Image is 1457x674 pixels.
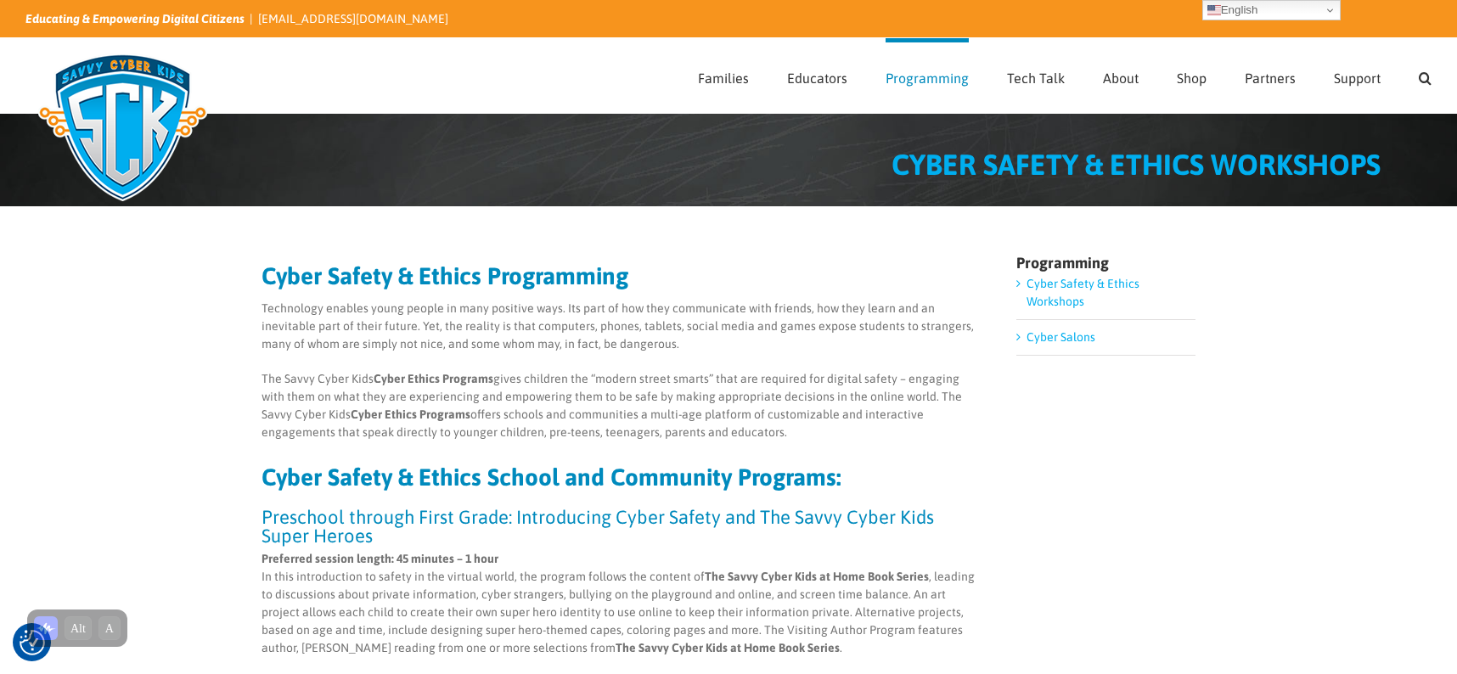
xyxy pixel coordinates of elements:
a: Search [1419,38,1432,113]
strong: The Savvy Cyber Kids at Home Book Series [705,570,929,583]
h3: Preschool through First Grade: Introducing Cyber Safety and The Savvy Cyber Kids Super Heroes [262,508,979,545]
a: Programming [886,38,969,113]
a: About [1103,38,1139,113]
strong: Preferred session length: 45 minutes – 1 hour [262,552,498,565]
span: Families [698,71,749,85]
a: [EMAIL_ADDRESS][DOMAIN_NAME] [258,12,448,25]
img: Revisit consent button [20,630,45,655]
a: Partners [1245,38,1296,113]
i: Educating & Empowering Digital Citizens [25,12,245,25]
strong: Cyber Safety & Ethics School and Community Programs: [262,463,841,491]
a: Support [1334,38,1381,113]
span: Educators [787,71,847,85]
strong: The Savvy Cyber Kids at Home Book Series [616,641,840,654]
p: Technology enables young people in many positive ways. Its part of how they communicate with frie... [262,300,979,353]
a: Shop [1177,38,1207,113]
a: Families [698,38,749,113]
p: In this introduction to safety in the virtual world, the program follows the content of , leading... [262,550,979,657]
h4: Programming [1016,256,1195,271]
span: Tech Talk [1007,71,1065,85]
span: Programming [886,71,969,85]
a: Cyber Safety & Ethics Workshops [1027,277,1139,308]
span: About [1103,71,1139,85]
span: Partners [1245,71,1296,85]
span: CYBER SAFETY & ETHICS WORKSHOPS [892,148,1381,181]
nav: Main Menu [698,38,1432,113]
strong: Cyber Ethics Programs [374,372,493,385]
img: Savvy Cyber Kids Logo [25,42,220,212]
span: Shop [1177,71,1207,85]
a: Cyber Salons [1027,330,1095,344]
p: The Savvy Cyber Kids gives children the “modern street smarts” that are required for digital safe... [262,370,979,441]
span: Support [1334,71,1381,85]
a: Tech Talk [1007,38,1065,113]
a: Educators [787,38,847,113]
img: en [1207,3,1221,17]
h2: Cyber Safety & Ethics Programming [262,264,979,288]
button: Consent Preferences [20,630,45,655]
strong: Cyber Ethics Programs [351,407,470,421]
